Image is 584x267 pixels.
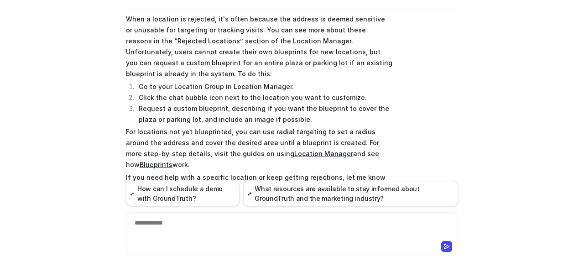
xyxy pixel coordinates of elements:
[126,172,393,205] p: If you need help with a specific location or keep getting rejections, let me know the details and...
[126,14,393,79] p: When a location is rejected, it's often because the address is deemed sensitive or unusable for t...
[126,181,240,206] button: How can I schedule a demo with GroundTruth?
[136,103,393,125] li: Request a custom blueprint, describing if you want the blueprint to cover the plaza or parking lo...
[243,181,458,206] button: What resources are available to stay informed about GroundTruth and the marketing industry?
[136,81,393,92] li: Go to your Location Group in Location Manager.
[294,150,353,157] a: Location Manager
[136,92,393,103] li: Click the chat bubble icon next to the location you want to customize.
[140,161,172,168] a: Blueprints
[126,126,393,170] p: For locations not yet blueprinted, you can use radial targeting to set a radius around the addres...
